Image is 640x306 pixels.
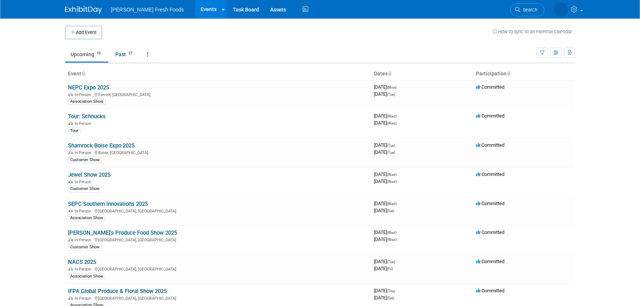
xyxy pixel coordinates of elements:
span: In-Person [75,267,93,272]
span: 10 [95,51,103,56]
span: (Sat) [387,209,394,213]
span: [DATE] [374,120,396,126]
img: In-Person Event [68,267,73,271]
span: Committed [476,288,504,293]
a: NACS 2025 [68,259,96,265]
span: - [396,288,397,293]
img: ExhibitDay [65,6,102,14]
a: IFPA Global Produce & Floral Show 2025 [68,288,167,295]
span: (Wed) [387,114,396,118]
span: - [398,229,399,235]
span: [DATE] [374,237,396,242]
div: Association Show [68,215,105,221]
span: [DATE] [374,84,399,90]
span: Search [520,7,537,13]
span: 27 [126,51,135,56]
span: In-Person [75,238,93,242]
span: [PERSON_NAME] Fresh Foods [111,7,184,13]
img: In-Person Event [68,180,73,183]
span: (Wed) [387,202,396,206]
img: In-Person Event [68,150,73,154]
a: How to sync to an external calendar... [493,29,575,34]
a: Sort by Participation Type [507,71,510,76]
span: [DATE] [374,259,397,264]
span: (Tue) [387,92,395,96]
img: Courtney Law [554,3,568,17]
span: (Tue) [387,150,395,154]
img: In-Person Event [68,92,73,96]
span: Committed [476,201,504,206]
div: Association Show [68,273,105,280]
a: Shamrock Boise Expo 2025 [68,142,135,149]
div: Customer Show [68,244,102,251]
a: Sort by Event Name [81,71,85,76]
div: [GEOGRAPHIC_DATA], [GEOGRAPHIC_DATA] [68,295,368,301]
img: In-Person Event [68,296,73,300]
span: (Wed) [387,180,396,184]
th: Event [65,68,371,80]
a: Sort by Start Date [388,71,391,76]
div: [GEOGRAPHIC_DATA], [GEOGRAPHIC_DATA] [68,237,368,242]
span: [DATE] [374,229,399,235]
span: [DATE] [374,142,397,148]
a: [PERSON_NAME]'s Produce Food Show 2025 [68,229,177,236]
div: Tour [68,127,81,134]
span: Committed [476,229,504,235]
span: (Wed) [387,238,396,242]
a: Tour: Schnucks [68,113,106,120]
span: [DATE] [374,201,399,206]
div: Customer Show [68,157,102,163]
th: Dates [371,68,473,80]
a: Jewel Show 2025 [68,171,110,178]
span: [DATE] [374,171,399,177]
span: (Tue) [387,143,395,147]
span: - [396,259,397,264]
span: Committed [476,259,504,264]
a: Past27 [110,47,140,61]
span: [DATE] [374,288,397,293]
span: In-Person [75,209,93,214]
span: Committed [476,142,504,148]
span: (Tue) [387,260,395,264]
a: SEPC Southern Innovations 2025 [68,201,148,207]
span: (Wed) [387,121,396,125]
img: In-Person Event [68,238,73,241]
th: Participation [473,68,575,80]
span: In-Person [75,92,93,97]
span: [DATE] [374,91,395,97]
span: Committed [476,113,504,119]
span: [DATE] [374,266,393,271]
div: [GEOGRAPHIC_DATA], [GEOGRAPHIC_DATA] [68,208,368,214]
span: In-Person [75,296,93,301]
span: In-Person [75,180,93,184]
div: [GEOGRAPHIC_DATA], [GEOGRAPHIC_DATA] [68,266,368,272]
span: [DATE] [374,113,399,119]
span: [DATE] [374,178,396,184]
span: Committed [476,84,504,90]
span: (Wed) [387,173,396,177]
span: Committed [476,171,504,177]
span: [DATE] [374,295,394,300]
img: In-Person Event [68,121,73,125]
a: NEPC Expo 2025 [68,84,109,91]
img: In-Person Event [68,209,73,212]
span: (Mon) [387,85,396,89]
span: - [398,201,399,206]
span: (Thu) [387,289,395,293]
span: - [398,113,399,119]
span: In-Person [75,150,93,155]
span: (Fri) [387,267,393,271]
span: [DATE] [374,208,394,213]
div: Everett, [GEOGRAPHIC_DATA] [68,91,368,97]
span: In-Person [75,121,93,126]
span: [DATE] [374,149,395,155]
button: Add Event [65,26,102,39]
span: - [398,171,399,177]
div: Boise, [GEOGRAPHIC_DATA] [68,149,368,155]
a: Search [510,3,544,16]
div: Association Show [68,98,105,105]
a: Upcoming10 [65,47,108,61]
span: - [398,84,399,90]
div: Customer Show [68,186,102,192]
span: (Sat) [387,296,394,300]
